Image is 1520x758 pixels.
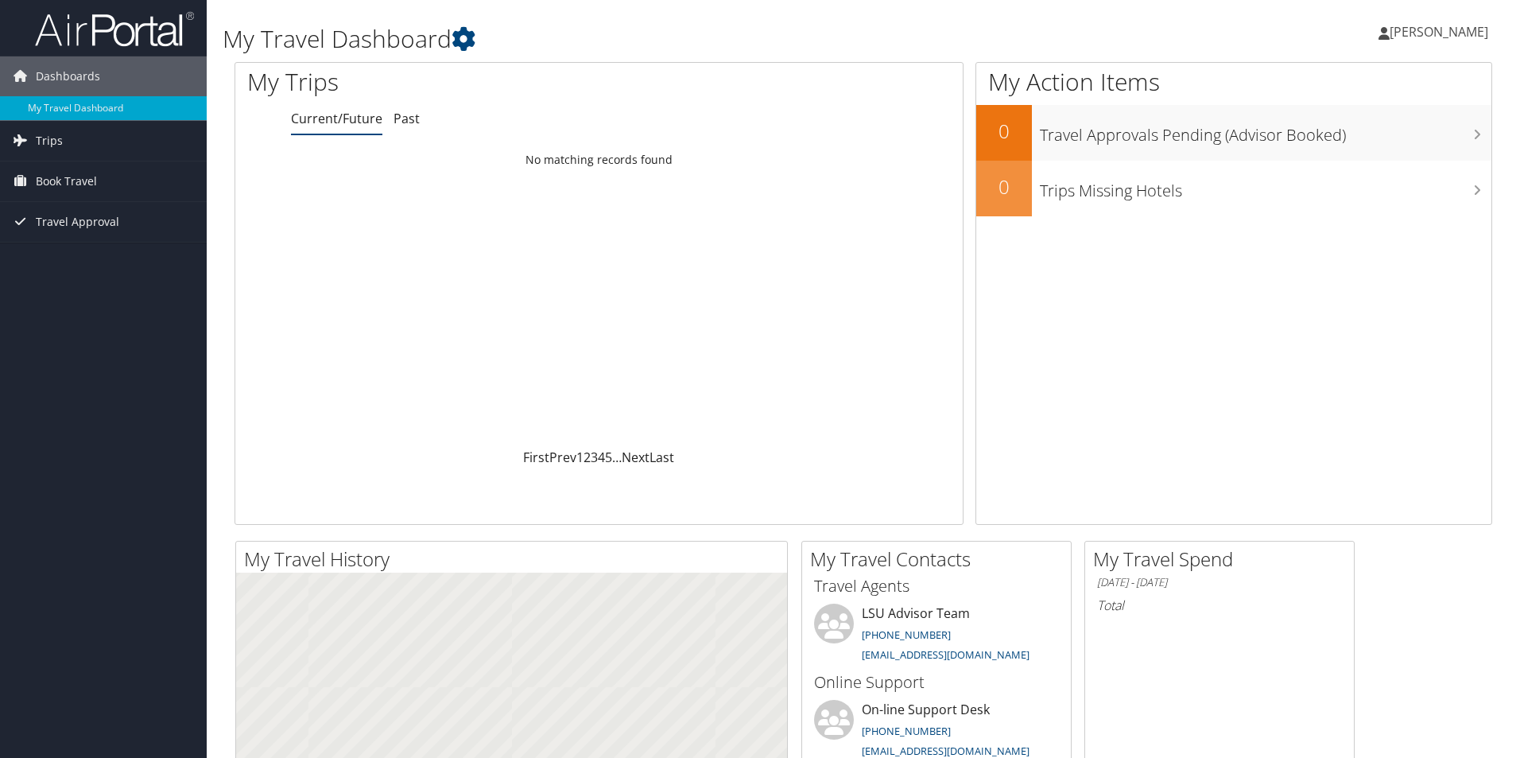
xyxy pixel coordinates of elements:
a: 0Trips Missing Hotels [976,161,1491,216]
h2: My Travel History [244,546,787,573]
span: … [612,449,622,466]
a: 2 [584,449,591,466]
a: [EMAIL_ADDRESS][DOMAIN_NAME] [862,744,1029,758]
h2: My Travel Spend [1093,546,1354,573]
h1: My Action Items [976,65,1491,99]
a: Past [394,110,420,127]
h6: [DATE] - [DATE] [1097,575,1342,590]
a: Last [649,449,674,466]
h1: My Trips [247,65,648,99]
a: Next [622,449,649,466]
a: [PHONE_NUMBER] [862,724,951,738]
h3: Travel Agents [814,575,1059,597]
h2: 0 [976,118,1032,145]
a: 4 [598,449,605,466]
h3: Online Support [814,671,1059,694]
a: First [523,449,549,466]
h6: Total [1097,597,1342,614]
h2: 0 [976,173,1032,200]
a: 3 [591,449,598,466]
a: [PHONE_NUMBER] [862,628,951,642]
h1: My Travel Dashboard [223,22,1077,56]
span: Travel Approval [36,202,119,242]
h3: Trips Missing Hotels [1040,172,1491,202]
a: 5 [605,449,612,466]
a: [PERSON_NAME] [1378,8,1504,56]
span: Trips [36,121,63,161]
span: Book Travel [36,161,97,201]
a: 0Travel Approvals Pending (Advisor Booked) [976,105,1491,161]
span: Dashboards [36,56,100,96]
h3: Travel Approvals Pending (Advisor Booked) [1040,116,1491,146]
a: [EMAIL_ADDRESS][DOMAIN_NAME] [862,647,1029,662]
li: LSU Advisor Team [806,604,1067,669]
a: Prev [549,449,576,466]
h2: My Travel Contacts [810,546,1071,573]
td: No matching records found [235,146,963,174]
a: 1 [576,449,584,466]
img: airportal-logo.png [35,10,194,48]
span: [PERSON_NAME] [1390,23,1488,41]
a: Current/Future [291,110,382,127]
